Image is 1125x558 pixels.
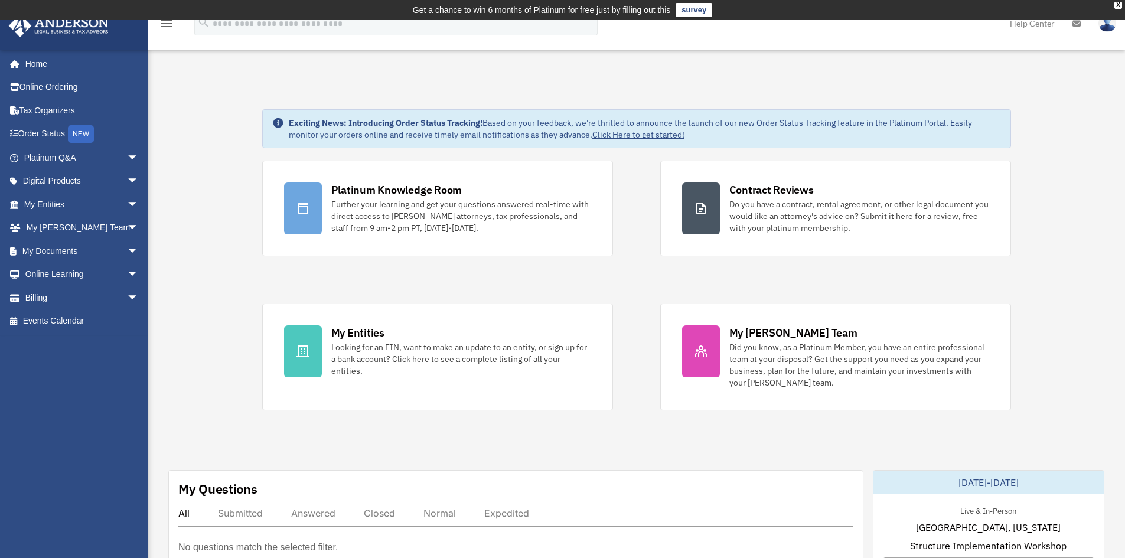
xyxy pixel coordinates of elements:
a: Tax Organizers [8,99,156,122]
a: Digital Productsarrow_drop_down [8,169,156,193]
div: Contract Reviews [729,182,814,197]
strong: Exciting News: Introducing Order Status Tracking! [289,118,482,128]
i: menu [159,17,174,31]
span: arrow_drop_down [127,239,151,263]
div: NEW [68,125,94,143]
div: My [PERSON_NAME] Team [729,325,857,340]
img: Anderson Advisors Platinum Portal [5,14,112,37]
a: My Documentsarrow_drop_down [8,239,156,263]
span: Structure Implementation Workshop [910,539,1067,553]
span: arrow_drop_down [127,192,151,217]
a: My Entities Looking for an EIN, want to make an update to an entity, or sign up for a bank accoun... [262,304,613,410]
span: arrow_drop_down [127,169,151,194]
img: User Pic [1098,15,1116,32]
div: Platinum Knowledge Room [331,182,462,197]
p: No questions match the selected filter. [178,539,338,556]
a: My [PERSON_NAME] Teamarrow_drop_down [8,216,156,240]
div: Based on your feedback, we're thrilled to announce the launch of our new Order Status Tracking fe... [289,117,1001,141]
a: My Entitiesarrow_drop_down [8,192,156,216]
a: Billingarrow_drop_down [8,286,156,309]
div: All [178,507,190,519]
span: arrow_drop_down [127,286,151,310]
div: My Entities [331,325,384,340]
a: Click Here to get started! [592,129,684,140]
div: Get a chance to win 6 months of Platinum for free just by filling out this [413,3,671,17]
div: My Questions [178,480,257,498]
a: Platinum Q&Aarrow_drop_down [8,146,156,169]
a: survey [676,3,712,17]
a: Order StatusNEW [8,122,156,146]
div: Normal [423,507,456,519]
div: Looking for an EIN, want to make an update to an entity, or sign up for a bank account? Click her... [331,341,591,377]
a: Contract Reviews Do you have a contract, rental agreement, or other legal document you would like... [660,161,1011,256]
div: Expedited [484,507,529,519]
div: Closed [364,507,395,519]
div: [DATE]-[DATE] [873,471,1104,494]
div: Further your learning and get your questions answered real-time with direct access to [PERSON_NAM... [331,198,591,234]
a: menu [159,21,174,31]
span: arrow_drop_down [127,263,151,287]
a: Platinum Knowledge Room Further your learning and get your questions answered real-time with dire... [262,161,613,256]
div: Live & In-Person [951,504,1026,516]
a: Online Learningarrow_drop_down [8,263,156,286]
div: Submitted [218,507,263,519]
a: Online Ordering [8,76,156,99]
a: Home [8,52,151,76]
div: close [1114,2,1122,9]
a: Events Calendar [8,309,156,333]
span: [GEOGRAPHIC_DATA], [US_STATE] [916,520,1061,534]
div: Did you know, as a Platinum Member, you have an entire professional team at your disposal? Get th... [729,341,989,389]
a: My [PERSON_NAME] Team Did you know, as a Platinum Member, you have an entire professional team at... [660,304,1011,410]
div: Do you have a contract, rental agreement, or other legal document you would like an attorney's ad... [729,198,989,234]
span: arrow_drop_down [127,216,151,240]
i: search [197,16,210,29]
span: arrow_drop_down [127,146,151,170]
div: Answered [291,507,335,519]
